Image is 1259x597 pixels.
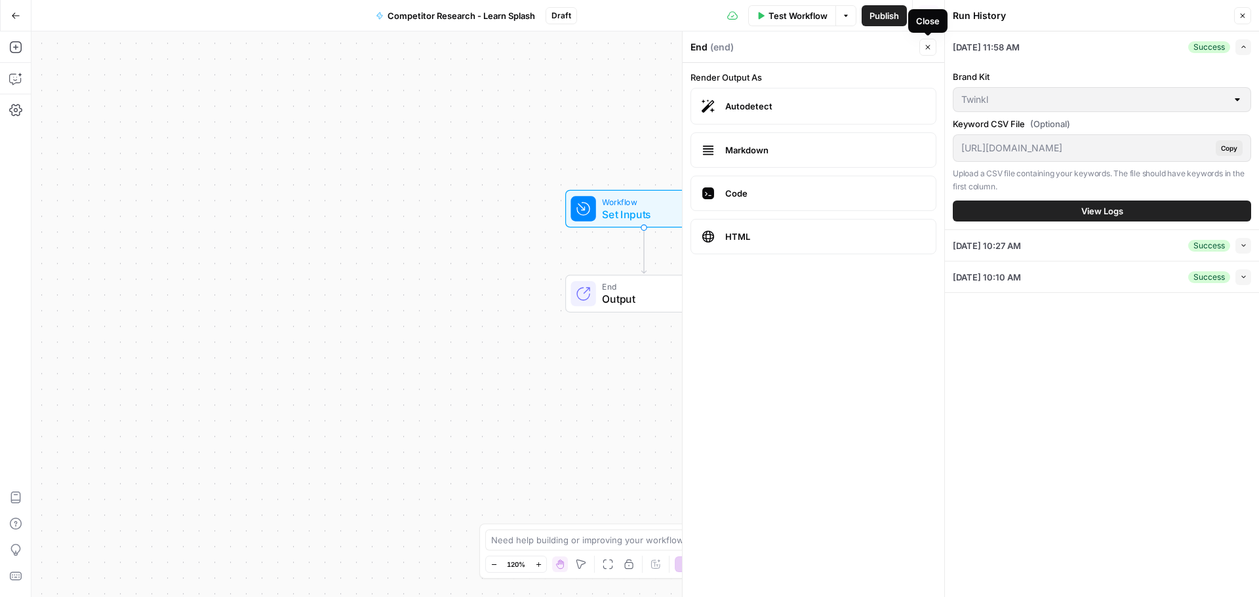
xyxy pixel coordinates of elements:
span: ( end ) [710,41,734,54]
img: website_grey.svg [21,34,31,45]
span: Code [725,187,925,200]
div: Domain Overview [50,77,117,86]
div: End [690,41,915,54]
span: Set Inputs [602,206,680,222]
span: End [602,280,709,293]
span: Output [602,292,709,307]
img: logo_orange.svg [21,21,31,31]
span: Competitor Research - Learn Splash [388,9,535,22]
span: Draft [551,10,571,22]
button: Publish [862,5,907,26]
img: tab_domain_overview_orange.svg [35,76,46,87]
div: v 4.0.25 [37,21,64,31]
button: Test Workflow [748,5,835,26]
div: Success [1188,41,1230,53]
div: Success [1188,271,1230,283]
div: Close [916,14,940,28]
span: Copy [1221,143,1237,153]
span: [DATE] 10:27 AM [953,239,1021,252]
label: Keyword CSV File [953,117,1251,130]
span: HTML [725,230,925,243]
span: Autodetect [725,100,925,113]
div: Keywords by Traffic [145,77,221,86]
span: 120% [507,559,525,569]
span: (Optional) [1030,117,1070,130]
button: View Logs [953,201,1251,221]
div: EndOutput [522,275,766,313]
span: [DATE] 10:10 AM [953,271,1021,284]
span: [DATE] 11:58 AM [953,41,1020,54]
span: View Logs [1081,204,1123,218]
img: tab_keywords_by_traffic_grey.svg [130,76,141,87]
span: Workflow [602,195,680,208]
span: Markdown [725,144,925,157]
div: Domain: [DOMAIN_NAME] [34,34,144,45]
span: Publish [869,9,899,22]
label: Brand Kit [953,70,1251,83]
div: Success [1188,240,1230,252]
label: Render Output As [690,71,936,84]
span: Test Workflow [769,9,828,22]
p: Upload a CSV file containing your keywords. The file should have keywords in the first column. [953,167,1251,193]
button: Competitor Research - Learn Splash [368,5,543,26]
g: Edge from start to end [641,227,646,273]
div: WorkflowSet InputsInputs [522,190,766,228]
button: Copy [1216,140,1243,156]
input: Twinkl [961,93,1227,106]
